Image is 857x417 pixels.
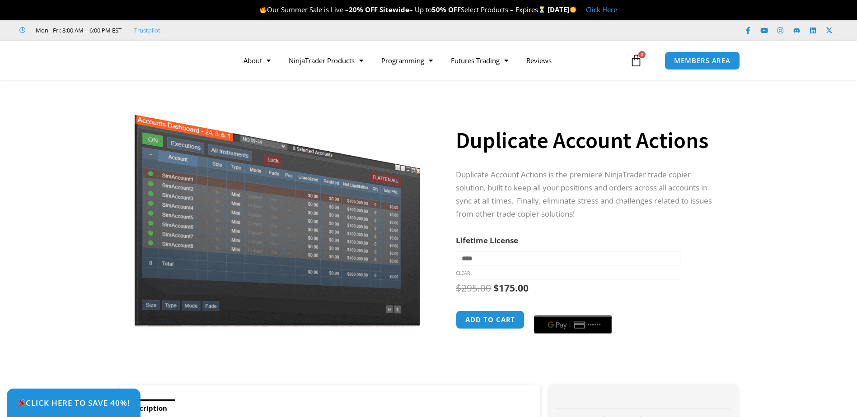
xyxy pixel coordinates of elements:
[17,399,130,407] span: Click Here to save 40%!
[532,309,613,310] iframe: Secure payment input frame
[7,389,140,417] a: 🎉Click Here to save 40%!
[234,50,280,71] a: About
[534,315,612,334] button: Buy with GPay
[442,50,517,71] a: Futures Trading
[372,50,442,71] a: Programming
[588,322,601,328] text: ••••••
[586,5,617,14] a: Click Here
[105,44,202,77] img: LogoAI | Affordable Indicators – NinjaTrader
[132,96,422,327] img: Screenshot 2024-08-26 15414455555
[616,47,656,74] a: 0
[18,399,25,407] img: 🎉
[493,282,499,294] span: $
[674,57,731,64] span: MEMBERS AREA
[456,270,470,276] a: Clear options
[379,5,409,14] strong: Sitewide
[456,282,491,294] bdi: 295.00
[665,51,740,70] a: MEMBERS AREA
[33,25,122,36] span: Mon - Fri: 8:00 AM – 6:00 PM EST
[456,235,518,246] label: Lifetime License
[432,5,461,14] strong: 50% OFF
[570,6,576,13] img: 🌞
[456,125,720,156] h1: Duplicate Account Actions
[280,50,372,71] a: NinjaTrader Products
[456,282,461,294] span: $
[493,282,529,294] bdi: 175.00
[456,310,525,329] button: Add to cart
[517,50,561,71] a: Reviews
[349,5,378,14] strong: 20% OFF
[134,25,160,36] a: Trustpilot
[259,5,548,14] span: Our Summer Sale is Live – – Up to Select Products – Expires
[539,6,545,13] img: ⌛
[234,50,628,71] nav: Menu
[548,5,577,14] strong: [DATE]
[638,51,646,58] span: 0
[260,6,267,13] img: 🔥
[456,168,720,221] p: Duplicate Account Actions is the premiere NinjaTrader trade copier solution, built to keep all yo...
